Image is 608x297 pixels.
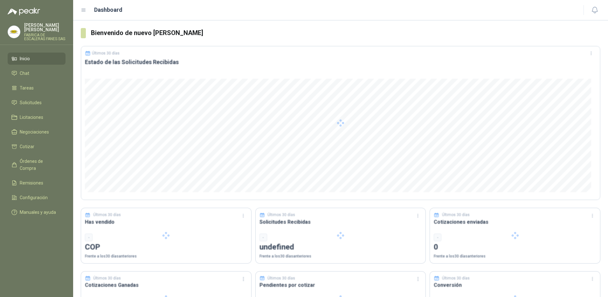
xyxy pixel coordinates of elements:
h1: Dashboard [94,5,122,14]
a: Chat [8,67,66,79]
span: Solicitudes [20,99,42,106]
span: Cotizar [20,143,34,150]
a: Cotizar [8,141,66,153]
a: Manuales y ayuda [8,206,66,218]
a: Tareas [8,82,66,94]
img: Logo peakr [8,8,40,15]
span: Negociaciones [20,128,49,135]
span: Chat [20,70,29,77]
a: Solicitudes [8,97,66,109]
p: [PERSON_NAME] [PERSON_NAME] [24,23,66,32]
h3: Bienvenido de nuevo [PERSON_NAME] [91,28,600,38]
span: Configuración [20,194,48,201]
a: Órdenes de Compra [8,155,66,174]
span: Manuales y ayuda [20,209,56,216]
a: Negociaciones [8,126,66,138]
span: Inicio [20,55,30,62]
p: FABRICA DE ESCALERAS FANES SAS [24,33,66,41]
span: Tareas [20,84,34,91]
img: Company Logo [8,26,20,38]
a: Remisiones [8,177,66,189]
a: Inicio [8,53,66,65]
a: Licitaciones [8,111,66,123]
span: Licitaciones [20,114,43,121]
span: Remisiones [20,179,43,186]
a: Configuración [8,192,66,204]
span: Órdenes de Compra [20,158,59,172]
